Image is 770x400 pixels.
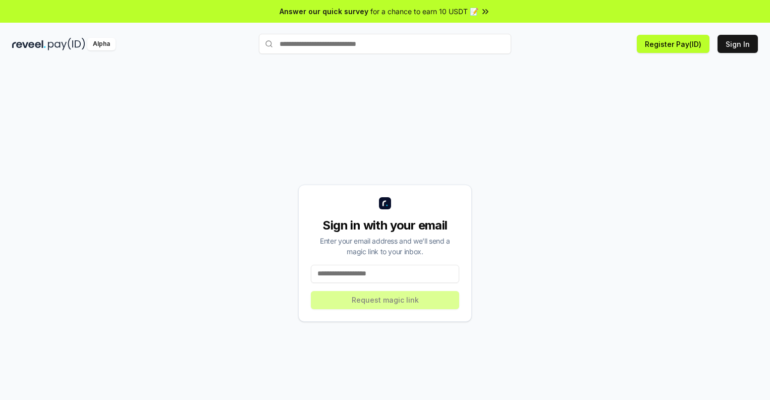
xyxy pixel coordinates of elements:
div: Enter your email address and we’ll send a magic link to your inbox. [311,236,459,257]
div: Sign in with your email [311,217,459,234]
img: logo_small [379,197,391,209]
span: for a chance to earn 10 USDT 📝 [370,6,478,17]
button: Sign In [718,35,758,53]
button: Register Pay(ID) [637,35,709,53]
div: Alpha [87,38,116,50]
img: reveel_dark [12,38,46,50]
span: Answer our quick survey [280,6,368,17]
img: pay_id [48,38,85,50]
